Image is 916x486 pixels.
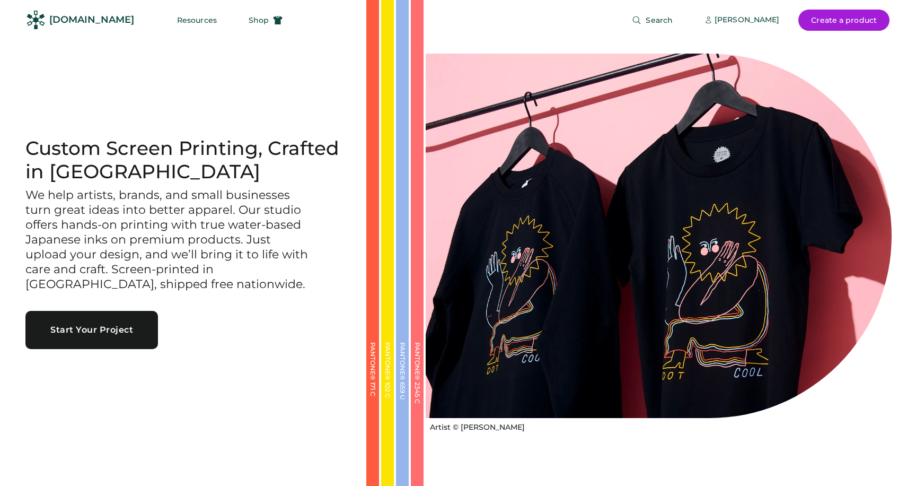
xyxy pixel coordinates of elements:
button: Resources [164,10,230,31]
img: Rendered Logo - Screens [27,11,45,29]
button: Search [619,10,685,31]
button: Shop [236,10,295,31]
div: Artist © [PERSON_NAME] [430,422,525,433]
button: Create a product [798,10,889,31]
div: [DOMAIN_NAME] [49,13,134,27]
div: PANTONE® 102 C [384,342,391,448]
div: [PERSON_NAME] [715,15,779,25]
div: PANTONE® 659 U [399,342,406,448]
h3: We help artists, brands, and small businesses turn great ideas into better apparel. Our studio of... [25,188,312,292]
div: PANTONE® 2345 C [414,342,420,448]
button: Start Your Project [25,311,158,349]
div: PANTONE® 171 C [369,342,376,448]
span: Shop [249,16,269,24]
h1: Custom Screen Printing, Crafted in [GEOGRAPHIC_DATA] [25,137,341,184]
a: Artist © [PERSON_NAME] [426,418,525,433]
span: Search [646,16,673,24]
